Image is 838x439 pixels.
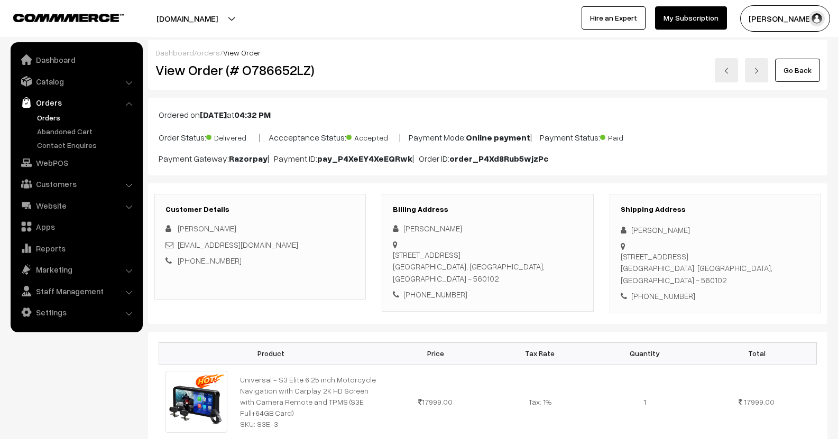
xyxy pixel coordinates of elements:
[466,132,530,143] b: Online payment
[223,48,261,57] span: View Order
[418,397,453,406] span: 17999.00
[723,68,730,74] img: left-arrow.png
[13,11,106,23] a: COMMMERCE
[621,224,810,236] div: [PERSON_NAME]
[206,129,259,143] span: Delivered
[487,342,592,364] th: Tax Rate
[621,290,810,302] div: [PHONE_NUMBER]
[159,152,817,165] p: Payment Gateway: | Payment ID: | Order ID:
[159,108,817,121] p: Ordered on at
[346,129,399,143] span: Accepted
[775,59,820,82] a: Go Back
[13,153,139,172] a: WebPOS
[582,6,646,30] a: Hire an Expert
[753,68,760,74] img: right-arrow.png
[393,222,582,235] div: [PERSON_NAME]
[240,418,377,429] div: SKU: S3E-3
[155,62,366,78] h2: View Order (# O786652LZ)
[744,397,775,406] span: 17999.00
[393,205,582,214] h3: Billing Address
[13,14,124,22] img: COMMMERCE
[643,397,646,406] span: 1
[449,153,548,164] b: order_P4Xd8Rub5wjzPc
[178,240,298,249] a: [EMAIL_ADDRESS][DOMAIN_NAME]
[165,205,355,214] h3: Customer Details
[621,205,810,214] h3: Shipping Address
[383,342,488,364] th: Price
[13,217,139,236] a: Apps
[34,139,139,151] a: Contact Enquires
[13,93,139,112] a: Orders
[119,5,255,32] button: [DOMAIN_NAME]
[159,129,817,144] p: Order Status: | Accceptance Status: | Payment Mode: | Payment Status:
[529,397,551,406] span: Tax: 1%
[178,223,236,233] span: [PERSON_NAME]
[200,109,227,120] b: [DATE]
[165,371,227,433] img: H9fd099d2a5364a0b9f132f7454cb12d6u copy.jpg
[697,342,816,364] th: Total
[155,48,194,57] a: Dashboard
[600,129,653,143] span: Paid
[13,174,139,193] a: Customers
[13,50,139,69] a: Dashboard
[34,126,139,137] a: Abandoned Cart
[197,48,220,57] a: orders
[234,109,271,120] b: 04:32 PM
[317,153,412,164] b: pay_P4XeEY4XeEQRwk
[809,11,825,26] img: user
[621,250,810,286] div: [STREET_ADDRESS] [GEOGRAPHIC_DATA], [GEOGRAPHIC_DATA], [GEOGRAPHIC_DATA] - 560102
[393,249,582,285] div: [STREET_ADDRESS] [GEOGRAPHIC_DATA], [GEOGRAPHIC_DATA], [GEOGRAPHIC_DATA] - 560102
[178,256,242,265] a: [PHONE_NUMBER]
[13,196,139,215] a: Website
[13,239,139,258] a: Reports
[13,282,139,301] a: Staff Management
[393,288,582,301] div: [PHONE_NUMBER]
[155,47,820,58] div: / /
[13,72,139,91] a: Catalog
[159,342,383,364] th: Product
[34,112,139,123] a: Orders
[592,342,697,364] th: Quantity
[13,260,139,279] a: Marketing
[13,303,139,322] a: Settings
[740,5,830,32] button: [PERSON_NAME]
[229,153,268,164] b: Razorpay
[655,6,727,30] a: My Subscription
[234,364,383,439] td: Universal - S3 Elite 6.25 inch Motorcycle Navigation with Carplay 2K HD Screen with Camera Remote...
